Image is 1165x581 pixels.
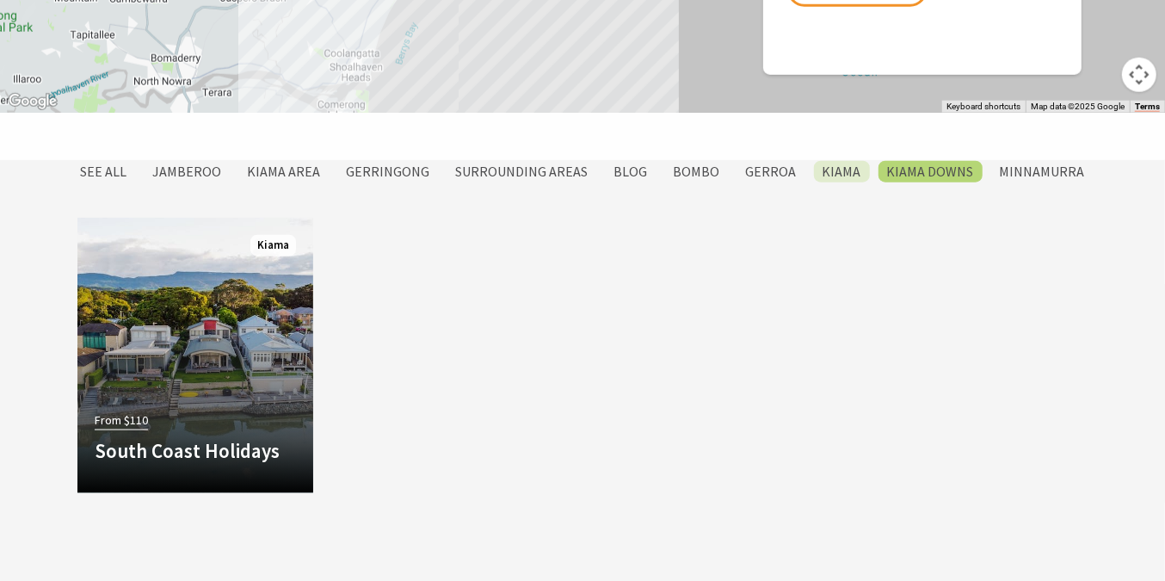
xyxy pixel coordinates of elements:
label: Bombo [665,161,729,182]
label: Gerringong [338,161,439,182]
label: Kiama [814,161,870,182]
span: Kiama [250,235,296,257]
img: Google [4,90,61,113]
h4: South Coast Holidays [95,439,296,463]
span: From $110 [95,411,148,430]
a: Another Image Used From $110 South Coast Holidays Kiama [77,218,313,493]
button: Map camera controls [1122,58,1156,92]
label: Kiama Area [239,161,330,182]
a: Terms (opens in new tab) [1135,102,1160,112]
button: Keyboard shortcuts [946,101,1020,113]
label: Minnamurra [991,161,1094,182]
label: SEE All [72,161,136,182]
label: Surrounding Areas [447,161,597,182]
span: Map data ©2025 Google [1031,102,1125,111]
a: Open this area in Google Maps (opens a new window) [4,90,61,113]
label: Jamberoo [145,161,231,182]
label: Blog [606,161,656,182]
label: Kiama Downs [878,161,983,182]
label: Gerroa [737,161,805,182]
